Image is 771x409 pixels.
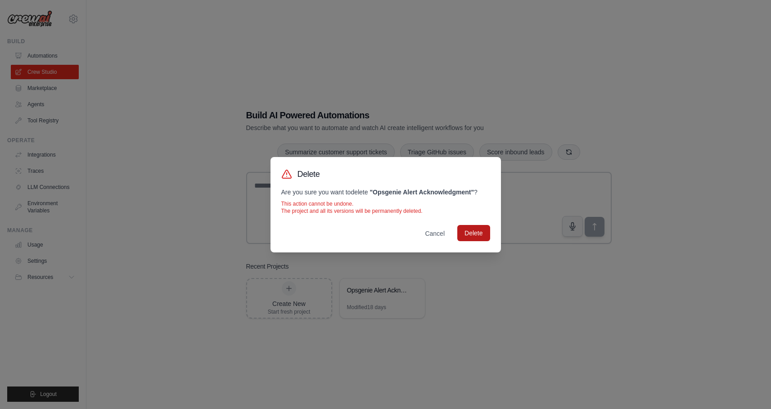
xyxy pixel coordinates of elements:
[457,225,490,241] button: Delete
[281,188,490,197] p: Are you sure you want to delete ?
[418,225,452,242] button: Cancel
[281,200,490,207] p: This action cannot be undone.
[298,168,320,180] h3: Delete
[281,207,490,215] p: The project and all its versions will be permanently deleted.
[370,189,474,196] strong: " Opsgenie Alert Acknowledgment "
